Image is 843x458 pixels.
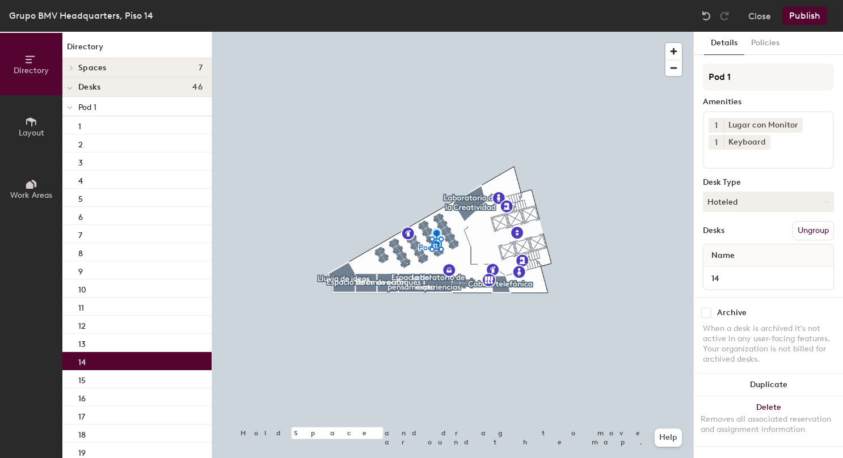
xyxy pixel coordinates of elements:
span: 1 [715,120,718,132]
div: Grupo BMV Headquarters, Piso 14 [9,9,153,23]
p: 8 [78,245,83,258]
div: When a desk is archived it's not active in any user-facing features. Your organization is not bil... [703,324,834,364]
p: 18 [78,427,86,440]
button: Ungroup [793,221,834,240]
span: Directory [14,66,49,75]
div: Desk Type [703,178,834,187]
span: Desks [78,83,100,92]
img: Undo [701,10,712,22]
img: Redo [719,10,730,22]
span: Work Areas [10,190,52,200]
div: Keyboard [723,135,770,150]
div: Lugar con Monitor [723,118,803,133]
button: Help [655,429,682,447]
input: Unnamed desk [706,270,831,286]
span: Spaces [78,63,107,73]
p: 2 [78,137,83,150]
p: 9 [78,264,83,277]
button: Publish [782,7,827,25]
div: Amenities [703,97,834,107]
p: 17 [78,409,85,422]
button: Policies [744,32,786,55]
p: 10 [78,282,86,295]
div: Archive [717,308,747,317]
span: Name [706,245,740,266]
span: 1 [715,137,718,149]
button: Close [748,7,771,25]
p: 3 [78,155,83,168]
p: 7 [78,227,82,240]
button: 1 [709,135,723,150]
div: Desks [703,226,724,235]
p: 4 [78,173,83,186]
p: 5 [78,191,83,204]
p: 12 [78,318,86,331]
button: Details [704,32,744,55]
h1: Directory [62,41,212,58]
span: 7 [199,63,203,73]
button: DeleteRemoves all associated reservation and assignment information [694,396,843,446]
p: 15 [78,372,86,385]
p: 19 [78,445,86,458]
p: 6 [78,209,83,222]
p: 1 [78,118,81,132]
span: Layout [19,128,44,138]
p: 14 [78,354,86,367]
p: 16 [78,391,86,404]
span: 46 [192,83,203,92]
p: 13 [78,336,86,349]
button: Hoteled [703,192,834,212]
button: 1 [709,118,723,133]
div: Removes all associated reservation and assignment information [701,414,836,435]
button: Duplicate [694,374,843,396]
span: Pod 1 [78,103,96,112]
p: 11 [78,300,84,313]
